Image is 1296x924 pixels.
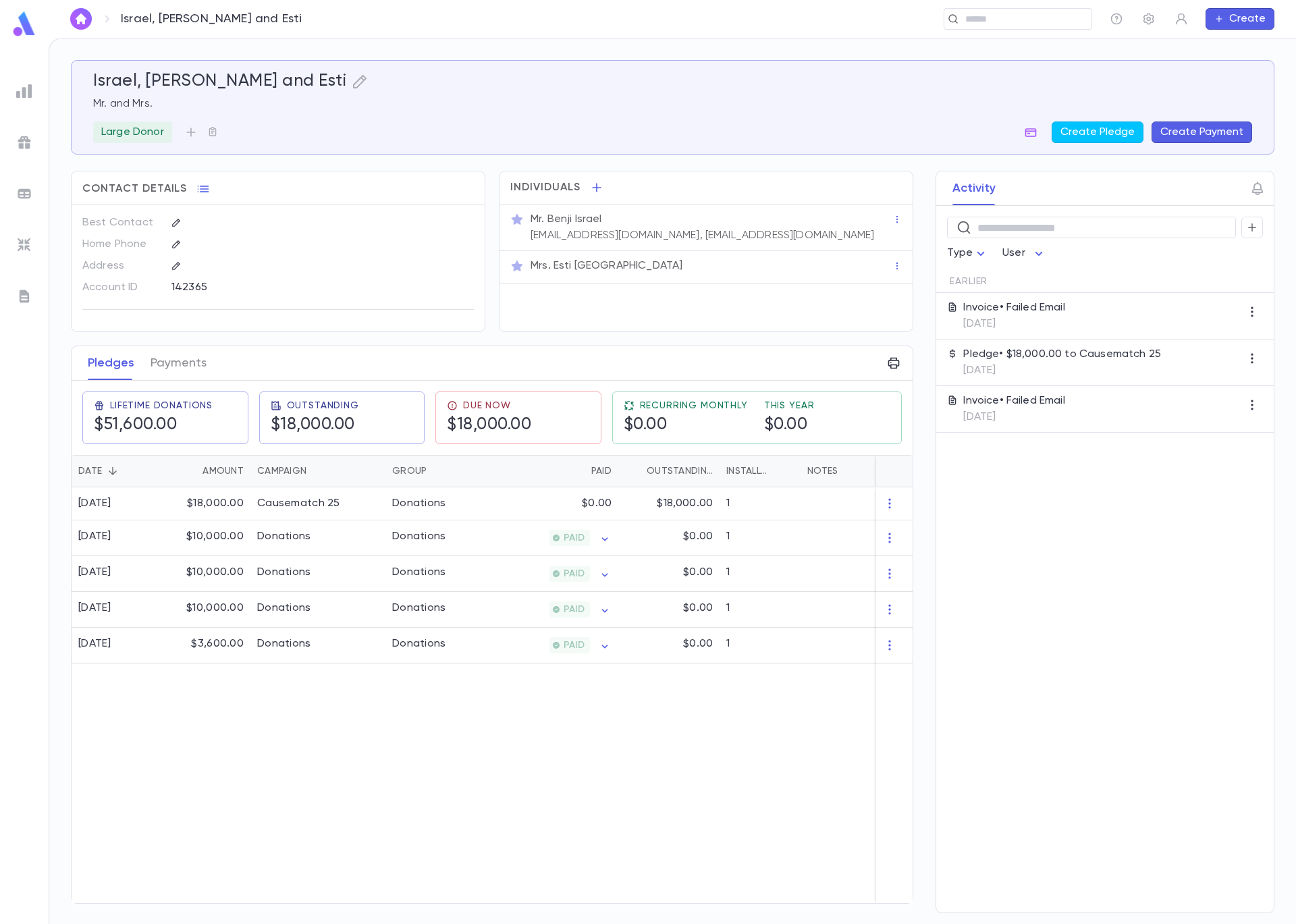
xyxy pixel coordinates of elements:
[952,171,996,205] button: Activity
[1052,121,1143,143] button: Create Pledge
[257,530,311,543] div: Donations
[93,72,346,92] h5: Israel, [PERSON_NAME] and Esti
[801,455,969,487] div: Notes
[306,460,328,482] button: Sort
[772,460,794,482] button: Sort
[78,637,111,651] div: [DATE]
[726,455,772,487] div: Installments
[392,455,427,487] div: Group
[764,400,815,411] span: This Year
[582,497,612,510] p: $0.00
[963,317,1064,331] p: [DATE]
[720,592,801,628] div: 1
[94,415,213,435] h5: $51,600.00
[257,455,306,487] div: Campaign
[110,400,213,411] span: Lifetime Donations
[16,288,32,304] img: letters_grey.7941b92b52307dd3b8a917253454ce1c.svg
[385,455,487,487] div: Group
[73,13,89,24] img: home_white.a664292cf8c1dea59945f0da9f25487c.svg
[558,568,590,579] span: PAID
[257,637,311,651] div: Donations
[82,255,160,277] p: Address
[947,240,989,267] div: Type
[510,181,580,194] span: Individuals
[163,556,250,592] div: $10,000.00
[558,533,590,543] span: PAID
[683,530,713,543] p: $0.00
[257,601,311,615] div: Donations
[16,186,32,202] img: batches_grey.339ca447c9d9533ef1741baa751efc33.svg
[202,455,244,487] div: Amount
[271,415,359,435] h5: $18,000.00
[558,640,590,651] span: PAID
[720,628,801,663] div: 1
[121,11,302,26] p: Israel, [PERSON_NAME] and Esti
[647,455,713,487] div: Outstanding
[963,348,1161,361] p: Pledge • $18,000.00 to Causematch 25
[93,121,172,143] div: Large Donor
[657,497,713,510] p: $18,000.00
[720,520,801,556] div: 1
[427,460,448,482] button: Sort
[950,276,988,287] span: Earlier
[171,277,407,297] div: 142365
[720,455,801,487] div: Installments
[78,601,111,615] div: [DATE]
[640,400,748,411] span: Recurring Monthly
[93,97,1252,111] p: Mr. and Mrs.
[16,83,32,99] img: reports_grey.c525e4749d1bce6a11f5fe2a8de1b229.svg
[570,460,591,482] button: Sort
[463,400,511,411] span: Due Now
[163,487,250,520] div: $18,000.00
[683,637,713,651] p: $0.00
[1002,248,1025,259] span: User
[78,455,102,487] div: Date
[558,604,590,615] span: PAID
[257,497,340,510] div: Causematch 25
[392,601,446,615] div: Donations
[102,460,124,482] button: Sort
[257,566,311,579] div: Donations
[624,415,748,435] h5: $0.00
[625,460,647,482] button: Sort
[392,566,446,579] div: Donations
[16,237,32,253] img: imports_grey.530a8a0e642e233f2baf0ef88e8c9fcb.svg
[287,400,359,411] span: Outstanding
[764,415,815,435] h5: $0.00
[963,301,1064,315] p: Invoice • Failed Email
[487,455,618,487] div: Paid
[807,455,838,487] div: Notes
[531,229,874,242] p: [EMAIL_ADDRESS][DOMAIN_NAME], [EMAIL_ADDRESS][DOMAIN_NAME]
[1152,121,1252,143] button: Create Payment
[531,259,682,273] p: Mrs. Esti [GEOGRAPHIC_DATA]
[1206,8,1274,30] button: Create
[963,394,1064,408] p: Invoice • Failed Email
[163,628,250,663] div: $3,600.00
[82,234,160,255] p: Home Phone
[683,566,713,579] p: $0.00
[250,455,385,487] div: Campaign
[963,364,1161,377] p: [DATE]
[11,11,38,37] img: logo
[16,134,32,151] img: campaigns_grey.99e729a5f7ee94e3726e6486bddda8f1.svg
[447,415,531,435] h5: $18,000.00
[618,455,720,487] div: Outstanding
[78,566,111,579] div: [DATE]
[720,487,801,520] div: 1
[163,520,250,556] div: $10,000.00
[392,497,446,510] div: Donations
[78,530,111,543] div: [DATE]
[591,455,612,487] div: Paid
[82,277,160,298] p: Account ID
[151,346,207,380] button: Payments
[72,455,163,487] div: Date
[78,497,111,510] div: [DATE]
[947,248,973,259] span: Type
[963,410,1064,424] p: [DATE]
[82,212,160,234] p: Best Contact
[163,592,250,628] div: $10,000.00
[82,182,187,196] span: Contact Details
[531,213,602,226] p: Mr. Benji Israel
[683,601,713,615] p: $0.00
[163,455,250,487] div: Amount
